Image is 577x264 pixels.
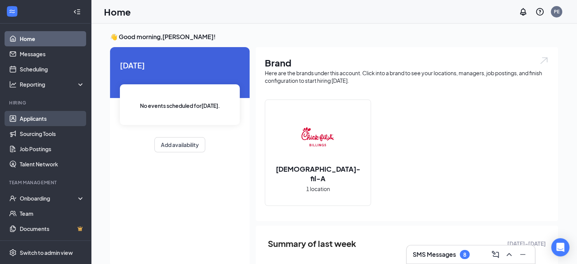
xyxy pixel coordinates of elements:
a: Job Postings [20,141,85,157]
div: Switch to admin view [20,249,73,256]
div: PE [554,8,560,15]
div: Reporting [20,81,85,88]
div: Team Management [9,179,83,186]
svg: WorkstreamLogo [8,8,16,15]
a: Home [20,31,85,46]
svg: Analysis [9,81,17,88]
svg: ComposeMessage [491,250,500,259]
div: 8 [463,251,466,258]
a: Talent Network [20,157,85,172]
div: Hiring [9,100,83,106]
svg: Collapse [73,8,81,16]
h3: SMS Messages [413,250,456,259]
svg: Settings [9,249,17,256]
svg: ChevronUp [505,250,514,259]
span: No events scheduled for [DATE] . [140,101,220,110]
span: 1 location [306,185,330,193]
div: Here are the brands under this account. Click into a brand to see your locations, managers, job p... [265,69,549,84]
div: Onboarding [20,194,78,202]
img: Chick-fil-A [294,112,342,161]
span: [DATE] - [DATE] [507,239,546,248]
svg: Notifications [519,7,528,16]
a: Scheduling [20,62,85,77]
a: Team [20,206,85,221]
button: ComposeMessage [489,248,502,261]
a: Messages [20,46,85,62]
img: open.6027fd2a22e1237b5b06.svg [539,56,549,65]
button: Minimize [517,248,529,261]
a: Sourcing Tools [20,126,85,141]
button: Add availability [154,137,205,152]
h3: 👋 Good morning, [PERSON_NAME] ! [110,33,558,41]
div: Open Intercom Messenger [551,238,569,256]
span: [DATE] [120,59,240,71]
span: Summary of last week [268,237,356,250]
h2: [DEMOGRAPHIC_DATA]-fil-A [265,164,371,183]
h1: Home [104,5,131,18]
svg: QuestionInfo [535,7,544,16]
a: Applicants [20,111,85,126]
a: SurveysCrown [20,236,85,251]
svg: UserCheck [9,194,17,202]
svg: Minimize [518,250,527,259]
h1: Brand [265,56,549,69]
button: ChevronUp [503,248,515,261]
a: DocumentsCrown [20,221,85,236]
